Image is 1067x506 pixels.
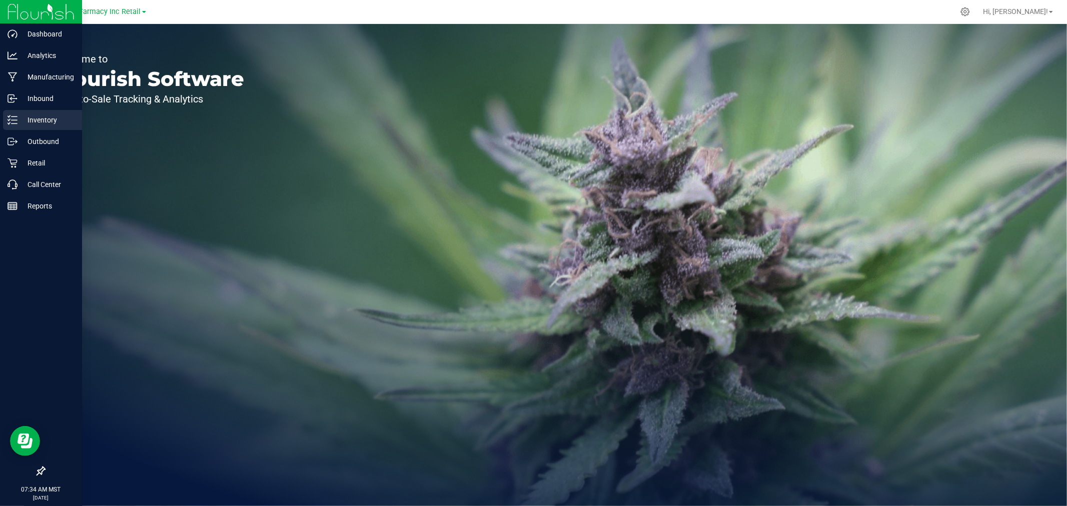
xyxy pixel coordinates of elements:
[8,158,18,168] inline-svg: Retail
[54,94,244,104] p: Seed-to-Sale Tracking & Analytics
[8,29,18,39] inline-svg: Dashboard
[8,201,18,211] inline-svg: Reports
[959,7,971,16] div: Manage settings
[983,7,1048,15] span: Hi, [PERSON_NAME]!
[8,179,18,189] inline-svg: Call Center
[8,136,18,146] inline-svg: Outbound
[8,93,18,103] inline-svg: Inbound
[8,72,18,82] inline-svg: Manufacturing
[5,485,78,494] p: 07:34 AM MST
[18,178,78,190] p: Call Center
[54,54,244,64] p: Welcome to
[5,494,78,501] p: [DATE]
[8,115,18,125] inline-svg: Inventory
[18,49,78,61] p: Analytics
[18,200,78,212] p: Reports
[18,135,78,147] p: Outbound
[18,71,78,83] p: Manufacturing
[18,92,78,104] p: Inbound
[54,69,244,89] p: Flourish Software
[8,50,18,60] inline-svg: Analytics
[18,28,78,40] p: Dashboard
[18,114,78,126] p: Inventory
[10,426,40,456] iframe: Resource center
[59,7,141,16] span: Globe Farmacy Inc Retail
[18,157,78,169] p: Retail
